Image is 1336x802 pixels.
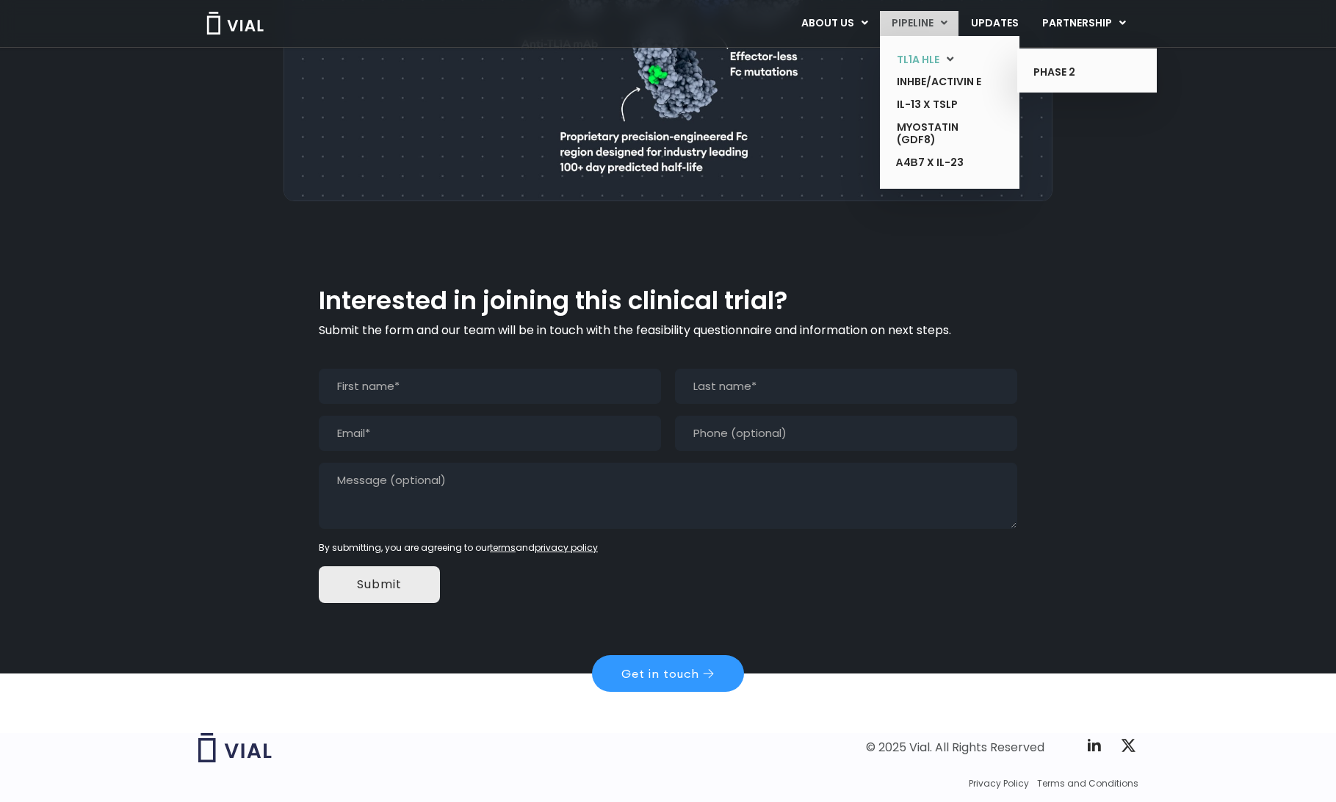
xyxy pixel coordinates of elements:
span: Get in touch [621,668,699,679]
a: Terms and Conditions [1037,777,1138,790]
img: Vial Logo [206,12,264,35]
img: Vial logo wih "Vial" spelled out [198,733,272,762]
a: PARTNERSHIPMenu Toggle [1030,11,1138,36]
a: α4β7 x IL-23 [885,151,992,175]
a: Privacy Policy [969,777,1029,790]
a: PHASE 2 [1022,61,1130,84]
input: Email* [319,416,661,451]
a: IL-13 x TSLP [885,93,992,116]
h2: Interested in joining this clinical trial? [319,287,1017,315]
a: INHBE/ACTIVIN E [885,71,992,93]
a: PIPELINEMenu Toggle [880,11,958,36]
a: Get in touch [592,655,744,692]
a: ABOUT USMenu Toggle [790,11,879,36]
input: Submit [319,566,440,603]
input: Phone (optional) [675,416,1017,451]
div: By submitting, you are agreeing to our and [319,541,1017,554]
a: MYOSTATIN (GDF8) [885,116,992,151]
p: Submit the form and our team will be in touch with the feasibility questionnaire and information ... [319,322,1017,339]
a: terms [490,541,516,554]
div: © 2025 Vial. All Rights Reserved [866,740,1044,756]
a: UPDATES [959,11,1030,36]
input: First name* [319,369,661,404]
a: privacy policy [535,541,598,554]
a: TL1A HLEMenu Toggle [885,48,992,71]
input: Last name* [675,369,1017,404]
